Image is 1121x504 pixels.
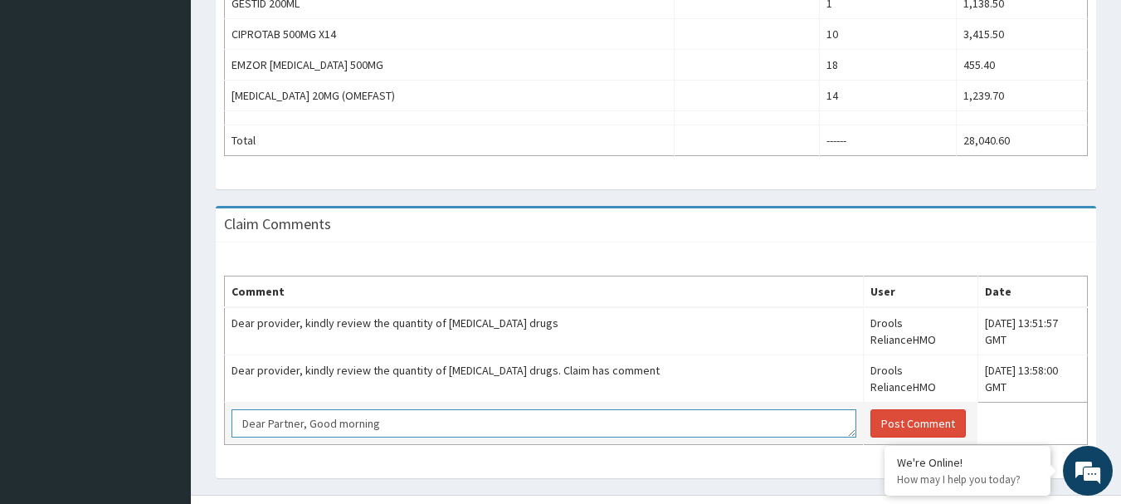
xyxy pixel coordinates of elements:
td: Dear provider, kindly review the quantity of [MEDICAL_DATA] drugs [225,307,864,355]
td: ------ [820,125,957,156]
h3: Claim Comments [224,217,331,232]
td: EMZOR [MEDICAL_DATA] 500MG [225,50,675,81]
td: 28,040.60 [956,125,1087,156]
div: Chat with us now [86,93,279,115]
td: [MEDICAL_DATA] 20MG (OMEFAST) [225,81,675,111]
th: User [864,276,978,308]
td: 1,239.70 [956,81,1087,111]
p: How may I help you today? [897,472,1038,487]
td: 18 [820,50,957,81]
img: d_794563401_company_1708531726252_794563401 [31,83,67,125]
textarea: Dear Partner, Good morning [232,409,856,438]
textarea: Type your message and hit 'Enter' [8,331,316,389]
span: We're online! [96,148,229,316]
td: 14 [820,81,957,111]
td: Drools RelianceHMO [864,307,978,355]
td: Dear provider, kindly review the quantity of [MEDICAL_DATA] drugs. Claim has comment [225,355,864,403]
td: Drools RelianceHMO [864,355,978,403]
td: [DATE] 13:51:57 GMT [977,307,1087,355]
button: Post Comment [870,409,966,438]
th: Date [977,276,1087,308]
td: CIPROTAB 500MG X14 [225,19,675,50]
th: Comment [225,276,864,308]
td: Total [225,125,675,156]
td: 10 [820,19,957,50]
div: We're Online! [897,455,1038,470]
td: 3,415.50 [956,19,1087,50]
div: Minimize live chat window [272,8,312,48]
td: 455.40 [956,50,1087,81]
td: [DATE] 13:58:00 GMT [977,355,1087,403]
